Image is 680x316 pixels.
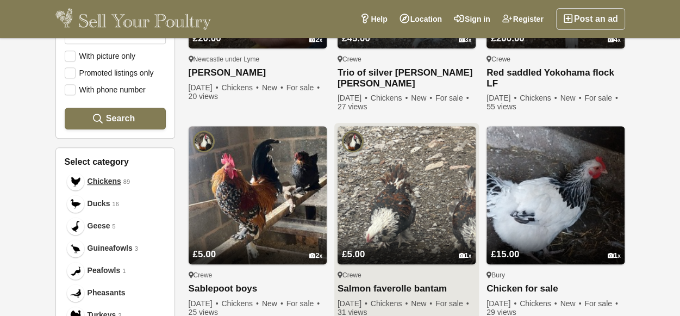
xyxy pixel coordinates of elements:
span: £5.00 [342,249,365,259]
img: The Bull Pen [342,131,364,152]
span: Chickens [520,94,558,102]
span: 27 views [338,102,367,111]
img: Pheasants [70,288,81,299]
span: £45.00 [342,33,370,44]
img: Salmon faverolle bantam [338,126,476,264]
button: Search [65,108,166,129]
span: Guineafowls [88,243,133,254]
div: Crewe [338,55,476,64]
span: £5.00 [193,249,216,259]
span: New [560,299,582,308]
div: Crewe [338,271,476,280]
span: [DATE] [486,94,517,102]
a: Register [496,8,550,30]
span: Pheasants [88,287,126,299]
span: [DATE] [189,83,220,92]
a: Chickens Chickens 89 [65,170,166,193]
a: Geese Geese 5 [65,215,166,237]
span: New [411,299,433,308]
span: Chickens [520,299,558,308]
span: 55 views [486,102,516,111]
img: Peafowls [70,265,81,276]
span: Search [106,113,135,123]
span: Chickens [221,83,260,92]
span: For sale [584,94,619,102]
span: Peafowls [88,265,121,276]
a: Help [354,8,393,30]
span: For sale [435,299,470,308]
a: Sign in [448,8,496,30]
span: For sale [435,94,470,102]
span: £15.00 [491,249,519,259]
div: 2 [309,252,322,260]
span: [DATE] [189,299,220,308]
span: New [262,83,284,92]
img: Sablepoot boys [189,126,327,264]
a: Ducks Ducks 16 [65,193,166,215]
span: [DATE] [486,299,517,308]
a: [PERSON_NAME] [189,67,327,79]
span: Ducks [88,198,110,209]
a: Peafowls Peafowls 1 [65,259,166,282]
span: [DATE] [338,299,369,308]
div: Bury [486,271,625,280]
span: For sale [286,299,321,308]
label: Promoted listings only [65,67,154,77]
span: 20 views [189,92,218,101]
img: Ducks [70,199,81,209]
span: New [560,94,582,102]
span: £200.00 [491,33,524,44]
div: 1 [608,252,621,260]
a: Red saddled Yokohama flock LF [486,67,625,89]
span: New [411,94,433,102]
em: 3 [135,244,138,253]
a: Pheasants Pheasants [65,282,166,304]
span: For sale [286,83,321,92]
span: £20.00 [193,33,221,44]
div: 4 [608,36,621,44]
em: 5 [113,222,116,231]
h3: Select category [65,157,166,167]
label: With phone number [65,84,146,94]
img: Guineafowls [70,243,81,254]
span: Chickens [221,299,260,308]
div: 1 [458,252,471,260]
span: Chickens [371,299,409,308]
em: 89 [123,177,130,187]
a: Salmon faverolle bantam [338,283,476,295]
a: Location [394,8,448,30]
div: 3 [458,36,471,44]
a: £15.00 1 [486,228,625,264]
span: Chickens [371,94,409,102]
a: Chicken for sale [486,283,625,295]
div: Crewe [189,271,327,280]
div: Newcastle under Lyme [189,55,327,64]
a: Sablepoot boys [189,283,327,295]
em: 16 [113,200,119,209]
img: Chicken for sale [486,126,625,264]
img: Chickens [70,176,81,187]
img: Geese [70,221,81,232]
a: Guineafowls Guineafowls 3 [65,237,166,259]
a: Post an ad [556,8,625,30]
span: [DATE] [338,94,369,102]
div: 2 [309,36,322,44]
span: Geese [88,220,110,232]
img: Sell Your Poultry [55,8,211,30]
label: With picture only [65,51,135,60]
img: The Bull Pen [193,131,215,152]
span: New [262,299,284,308]
a: Trio of silver [PERSON_NAME] [PERSON_NAME] [338,67,476,89]
div: Crewe [486,55,625,64]
em: 1 [122,267,126,276]
span: Chickens [88,176,121,187]
span: For sale [584,299,619,308]
a: £5.00 1 [338,228,476,264]
a: £5.00 2 [189,228,327,264]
